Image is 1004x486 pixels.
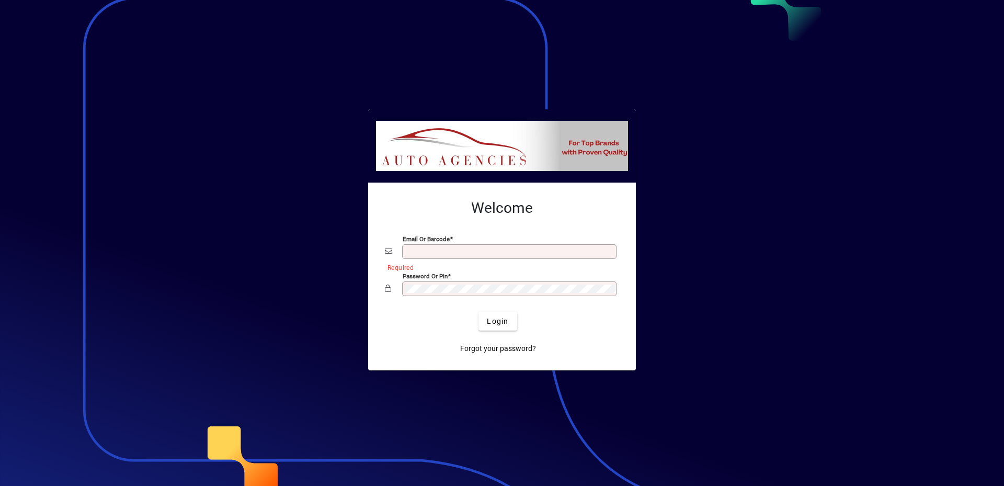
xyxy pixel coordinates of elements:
[403,235,450,243] mat-label: Email or Barcode
[487,316,508,327] span: Login
[478,312,517,331] button: Login
[456,339,540,358] a: Forgot your password?
[387,262,611,273] mat-error: Required
[403,273,448,280] mat-label: Password or Pin
[385,199,619,217] h2: Welcome
[460,343,536,354] span: Forgot your password?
